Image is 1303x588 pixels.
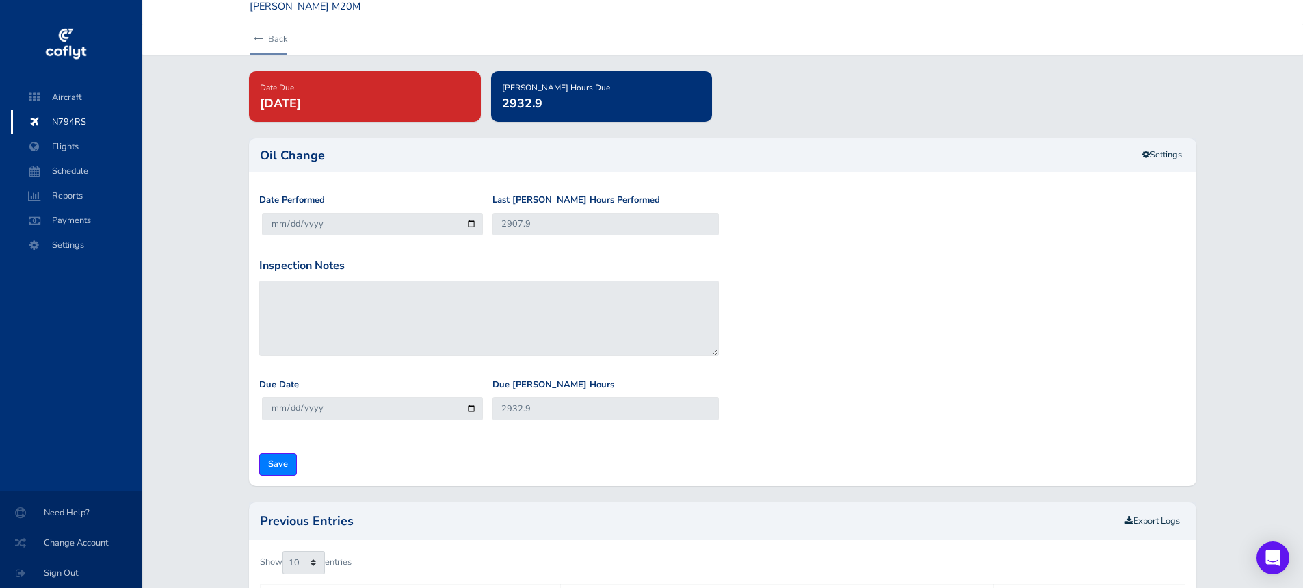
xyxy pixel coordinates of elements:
[25,208,129,233] span: Payments
[16,500,126,525] span: Need Help?
[16,561,126,585] span: Sign Out
[1125,515,1180,527] a: Export Logs
[1256,541,1289,574] div: Open Intercom Messenger
[259,378,299,392] label: Due Date
[502,82,610,93] span: [PERSON_NAME] Hours Due
[260,515,1119,527] h2: Previous Entries
[25,183,129,208] span: Reports
[502,95,542,112] span: 2932.9
[25,110,129,134] span: N794RS
[250,24,287,54] a: Back
[259,453,297,476] input: Save
[282,551,325,574] select: Showentries
[25,233,129,257] span: Settings
[25,85,129,110] span: Aircraft
[260,551,352,574] label: Show entries
[25,134,129,159] span: Flights
[16,531,126,555] span: Change Account
[259,193,325,207] label: Date Performed
[492,378,614,392] label: Due [PERSON_NAME] Hours
[260,149,1185,162] h2: Oil Change
[492,193,660,207] label: Last [PERSON_NAME] Hours Performed
[1133,144,1191,166] a: Settings
[43,24,88,65] img: coflyt logo
[259,257,345,275] label: Inspection Notes
[260,82,294,93] span: Date Due
[260,95,301,112] span: [DATE]
[25,159,129,183] span: Schedule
